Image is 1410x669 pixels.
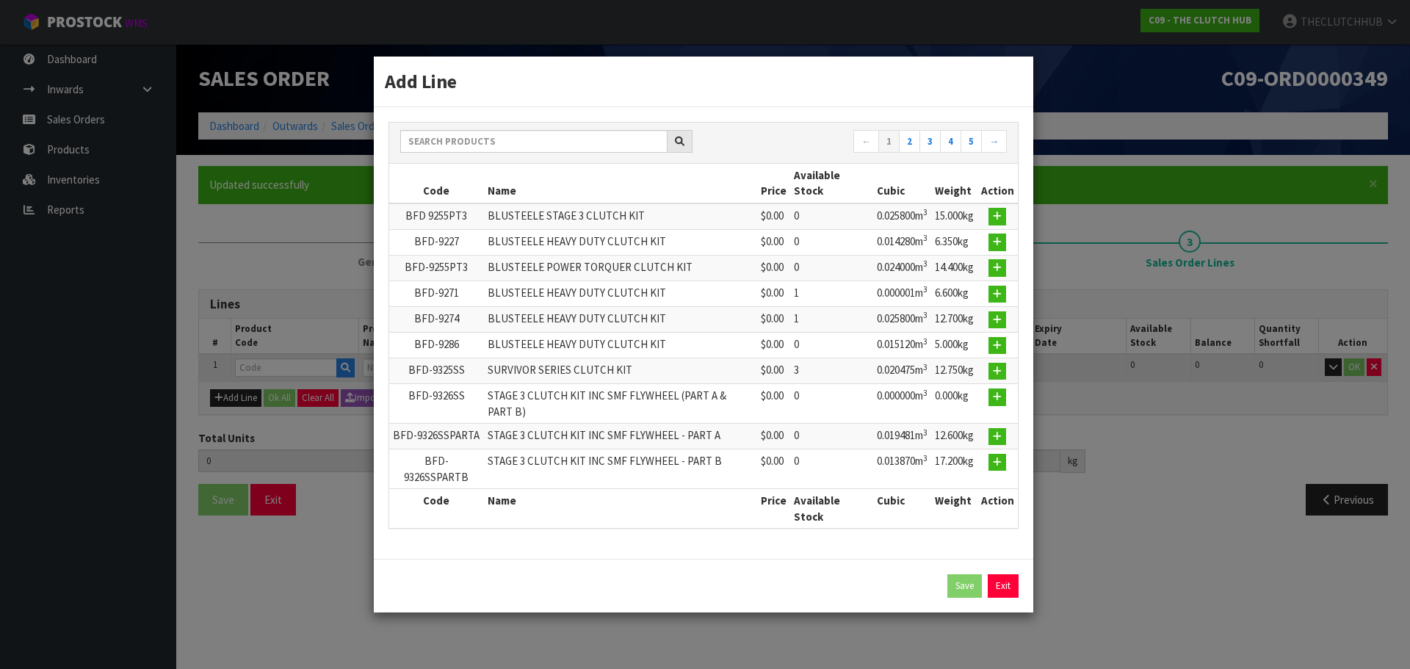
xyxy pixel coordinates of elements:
th: Action [977,164,1018,203]
td: BLUSTEELE STAGE 3 CLUTCH KIT [484,203,757,230]
td: 0.015120m [873,333,931,358]
td: 0.020475m [873,358,931,384]
td: 0 [790,449,873,489]
td: 0.000001m [873,281,931,306]
td: BFD-9286 [389,333,484,358]
nav: Page navigation [715,130,1007,156]
td: $0.00 [757,449,790,489]
td: BLUSTEELE HEAVY DUTY CLUTCH KIT [484,229,757,255]
a: 5 [961,130,982,153]
sup: 3 [923,310,928,320]
td: $0.00 [757,255,790,281]
td: 0.014280m [873,229,931,255]
a: 4 [940,130,961,153]
td: 12.750kg [931,358,977,384]
td: 0 [790,384,873,424]
a: → [981,130,1007,153]
th: Price [757,489,790,528]
td: 6.600kg [931,281,977,306]
td: BLUSTEELE POWER TORQUER CLUTCH KIT [484,255,757,281]
td: 1 [790,281,873,306]
td: 12.700kg [931,307,977,333]
th: Weight [931,164,977,203]
td: $0.00 [757,358,790,384]
sup: 3 [923,336,928,347]
td: 0.025800m [873,307,931,333]
td: STAGE 3 CLUTCH KIT INC SMF FLYWHEEL - PART B [484,449,757,489]
td: 0.019481m [873,424,931,449]
td: 0.000kg [931,384,977,424]
td: 0 [790,424,873,449]
td: 12.600kg [931,424,977,449]
td: $0.00 [757,229,790,255]
td: $0.00 [757,203,790,230]
td: BFD-9271 [389,281,484,306]
th: Available Stock [790,489,873,528]
th: Code [389,489,484,528]
a: 3 [919,130,941,153]
sup: 3 [923,207,928,217]
td: $0.00 [757,307,790,333]
td: $0.00 [757,333,790,358]
sup: 3 [923,284,928,294]
td: 0.000000m [873,384,931,424]
td: 0 [790,333,873,358]
sup: 3 [923,233,928,243]
a: Exit [988,574,1019,598]
td: BFD-9274 [389,307,484,333]
sup: 3 [923,427,928,438]
td: 1 [790,307,873,333]
a: 2 [899,130,920,153]
td: 15.000kg [931,203,977,230]
th: Weight [931,489,977,528]
td: SURVIVOR SERIES CLUTCH KIT [484,358,757,384]
td: 17.200kg [931,449,977,489]
sup: 3 [923,362,928,372]
td: BFD-9326SSPARTB [389,449,484,489]
th: Cubic [873,164,931,203]
sup: 3 [923,388,928,398]
td: STAGE 3 CLUTCH KIT INC SMF FLYWHEEL (PART A & PART B) [484,384,757,424]
td: 0.025800m [873,203,931,230]
td: BFD-9227 [389,229,484,255]
h3: Add Line [385,68,1022,95]
td: 0.013870m [873,449,931,489]
sup: 3 [923,258,928,269]
th: Price [757,164,790,203]
a: ← [853,130,879,153]
td: BLUSTEELE HEAVY DUTY CLUTCH KIT [484,307,757,333]
td: 3 [790,358,873,384]
td: $0.00 [757,424,790,449]
button: Save [947,574,982,598]
th: Name [484,164,757,203]
td: BLUSTEELE HEAVY DUTY CLUTCH KIT [484,281,757,306]
input: Search products [400,130,668,153]
th: Name [484,489,757,528]
td: STAGE 3 CLUTCH KIT INC SMF FLYWHEEL - PART A [484,424,757,449]
td: BFD-9255PT3 [389,255,484,281]
td: BLUSTEELE HEAVY DUTY CLUTCH KIT [484,333,757,358]
td: BFD-9326SSPARTA [389,424,484,449]
th: Code [389,164,484,203]
td: 0 [790,255,873,281]
td: BFD-9326SS [389,384,484,424]
td: $0.00 [757,384,790,424]
th: Action [977,489,1018,528]
td: 0 [790,229,873,255]
a: 1 [878,130,900,153]
td: 0.024000m [873,255,931,281]
td: $0.00 [757,281,790,306]
th: Cubic [873,489,931,528]
td: BFD 9255PT3 [389,203,484,230]
td: 0 [790,203,873,230]
th: Available Stock [790,164,873,203]
td: BFD-9325SS [389,358,484,384]
sup: 3 [923,453,928,463]
td: 5.000kg [931,333,977,358]
td: 6.350kg [931,229,977,255]
td: 14.400kg [931,255,977,281]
